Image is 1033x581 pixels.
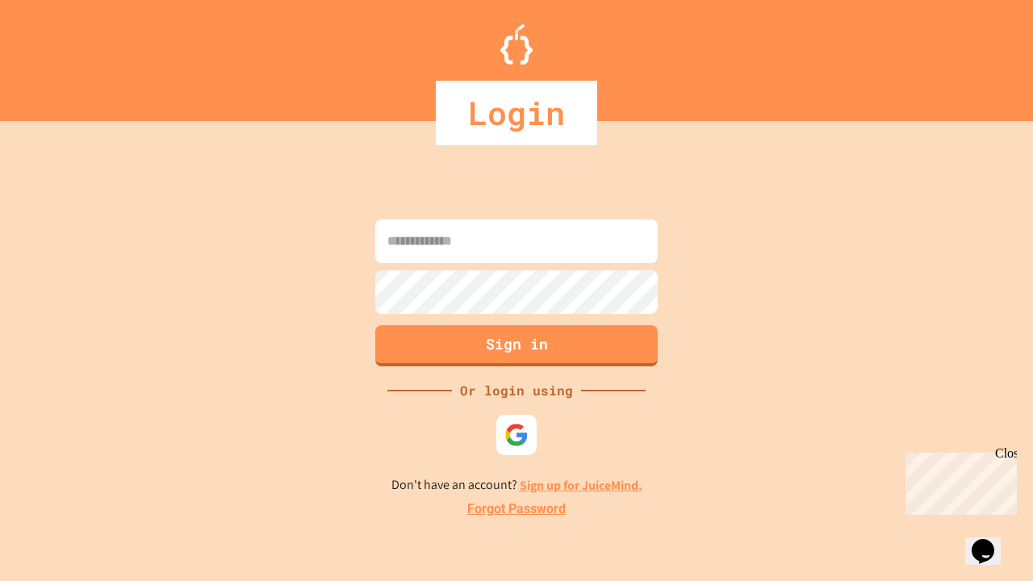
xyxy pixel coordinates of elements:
div: Or login using [452,381,581,400]
iframe: chat widget [899,446,1017,515]
div: Login [436,81,597,145]
a: Forgot Password [467,499,566,519]
div: Chat with us now!Close [6,6,111,102]
p: Don't have an account? [391,475,642,495]
button: Sign in [375,325,658,366]
a: Sign up for JuiceMind. [520,477,642,494]
img: google-icon.svg [504,423,529,447]
iframe: chat widget [965,516,1017,565]
img: Logo.svg [500,24,533,65]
